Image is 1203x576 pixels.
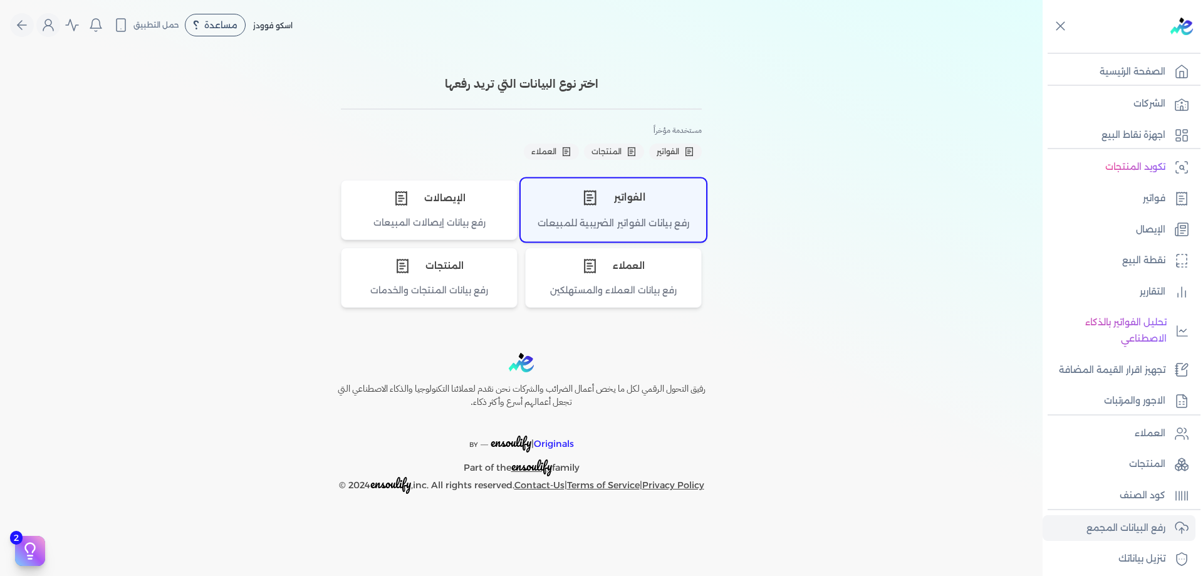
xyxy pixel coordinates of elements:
p: تحليل الفواتير بالذكاء الاصطناعي [1049,315,1167,347]
p: | [311,419,732,453]
a: العملاء [1043,421,1195,447]
a: اجهزة نقاط البيع [1043,122,1195,149]
button: حمل التطبيق [110,14,182,36]
div: الفواتير [521,179,706,216]
h3: اختر نوع البيانات التي تريد رفعها [341,75,702,93]
p: اجهزة نقاط البيع [1101,127,1165,144]
h6: رفيق التحول الرقمي لكل ما يخص أعمال الضرائب والشركات نحن نقدم لعملائنا التكنولوجيا والذكاء الاصطن... [311,382,732,409]
div: رفع بيانات العملاء والمستهلكين [526,284,701,307]
a: تجهيز اقرار القيمة المضافة [1043,357,1195,384]
a: الشركات [1043,91,1195,117]
div: رفع بيانات المنتجات والخدمات [341,284,517,307]
p: الإيصال [1136,222,1165,238]
span: ensoulify [491,432,531,452]
p: © 2024 ,inc. All rights reserved. | | [311,476,732,494]
button: اختر نوع المنتجات [341,248,518,308]
span: ensoulify [370,474,411,493]
span: 2 [10,531,23,545]
button: المنتجات [584,144,644,160]
span: Originals [534,438,574,449]
button: اختر نوع العملاء [525,248,702,308]
span: الفواتير [657,146,679,157]
a: تحليل الفواتير بالذكاء الاصطناعي [1043,310,1195,352]
div: رفع بيانات الفواتير الضريبية للمبيعات [521,216,706,241]
div: مساعدة [185,14,246,36]
a: نقطة البيع [1043,248,1195,274]
button: العملاء [524,144,579,160]
p: المنتجات [1129,456,1165,473]
p: التقارير [1140,284,1165,300]
p: كود الصنف [1120,488,1165,504]
p: Part of the family [311,453,732,476]
p: رفع البيانات المجمع [1086,520,1165,537]
p: العملاء [1135,426,1165,442]
a: Terms of Service [567,479,640,491]
span: حمل التطبيق [133,19,179,31]
p: تكويد المنتجات [1105,159,1165,175]
h4: مستخدمة مؤخراً [341,125,702,136]
a: الإيصال [1043,217,1195,243]
p: نقطة البيع [1122,253,1165,269]
img: logo [1170,18,1193,35]
a: المنتجات [1043,451,1195,478]
p: تنزيل بياناتك [1118,551,1165,567]
a: الاجور والمرتبات [1043,388,1195,414]
a: تكويد المنتجات [1043,154,1195,181]
div: الإيصالات [341,181,517,216]
p: تجهيز اقرار القيمة المضافة [1059,362,1165,379]
span: ensoulify [511,456,552,476]
span: BY [469,441,478,449]
span: اسكو فوودز [253,21,293,30]
a: رفع البيانات المجمع [1043,515,1195,542]
p: الشركات [1133,96,1165,112]
sup: __ [481,437,488,446]
span: مساعدة [204,21,237,29]
a: الصفحة الرئيسية [1043,59,1195,85]
a: ensoulify [511,462,552,473]
a: فواتير [1043,186,1195,212]
span: المنتجات [591,146,622,157]
div: العملاء [526,248,701,284]
button: الفواتير [649,144,702,160]
span: العملاء [531,146,556,157]
div: المنتجات [341,248,517,284]
button: 2 [15,536,45,566]
a: Privacy Policy [642,479,704,491]
a: كود الصنف [1043,483,1195,509]
button: اختر نوع الفواتير [521,178,706,241]
a: تنزيل بياناتك [1043,546,1195,572]
img: logo [509,353,534,372]
p: الصفحة الرئيسية [1100,64,1165,80]
button: اختر نوع الإيصالات [341,180,518,240]
p: الاجور والمرتبات [1104,393,1165,409]
a: Contact-Us [514,479,565,491]
a: التقارير [1043,279,1195,305]
p: فواتير [1143,191,1165,207]
div: رفع بيانات إيصالات المبيعات [341,216,517,239]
